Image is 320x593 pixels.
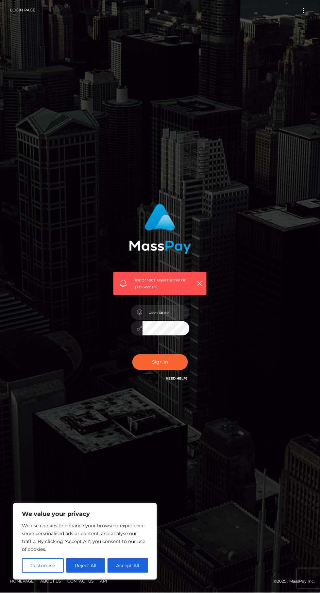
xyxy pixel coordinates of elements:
a: Need Help? [166,377,188,381]
button: Reject All [66,559,105,573]
p: We use cookies to enhance your browsing experience, serve personalised ads or content, and analys... [22,522,148,553]
div: We value your privacy [13,503,157,580]
span: Incorrect username or password. [135,277,193,291]
a: Contact Us [65,576,96,586]
img: MassPay Login [129,204,191,254]
a: Login Page [10,3,35,17]
button: Accept All [108,559,148,573]
p: We value your privacy [22,510,148,518]
button: Toggle navigation [298,6,310,15]
button: Customise [22,559,64,573]
button: Sign in [132,354,188,370]
a: Homepage [7,576,36,586]
a: API [97,576,110,586]
input: Username... [143,305,190,320]
a: About Us [38,576,63,586]
div: © 2025 , MassPay Inc. [5,578,315,585]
